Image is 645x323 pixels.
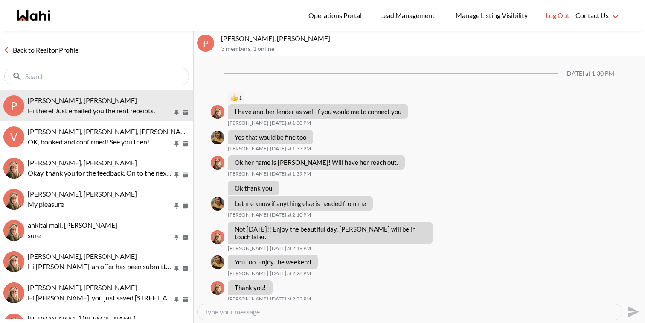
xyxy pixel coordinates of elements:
div: Barbara Funt [211,156,224,170]
p: Hi [PERSON_NAME], you just saved [STREET_ADDRESS]. Would you like to book a showing or receive mo... [28,293,173,303]
button: Archive [181,203,190,210]
input: Search [25,72,170,81]
textarea: Type your message [204,308,615,316]
p: Not [DATE]!! Enjoy the beautiful day. [PERSON_NAME] will be in touch later. [235,225,426,241]
div: Barbara Funt [211,105,224,119]
span: [PERSON_NAME] [228,296,268,302]
p: 3 members , 1 online [221,45,642,53]
span: [PERSON_NAME], [PERSON_NAME] [28,283,137,291]
p: [PERSON_NAME], [PERSON_NAME] [221,34,642,43]
div: P [3,95,24,116]
span: ankital mall, [PERSON_NAME] [28,221,117,229]
img: a [3,220,24,241]
span: [PERSON_NAME], [PERSON_NAME], [PERSON_NAME], [PERSON_NAME] [28,127,249,135]
img: B [211,156,224,170]
p: You too. Enjoy the weekend [235,258,311,266]
img: P [211,255,224,269]
img: B [211,230,224,244]
img: P [211,131,224,144]
div: Puja Mandal [211,131,224,144]
time: 2025-10-04T17:30:07.980Z [270,120,311,126]
span: [PERSON_NAME] [228,211,268,218]
button: Reactions: like [230,94,242,101]
button: Pin [173,296,180,303]
img: V [3,189,24,210]
p: OK, booked and confirmed! See you then! [28,137,173,147]
div: Barbara Funt [211,281,224,295]
span: [PERSON_NAME] [228,170,268,177]
button: Pin [173,234,180,241]
button: Pin [173,140,180,147]
div: Vaghela Gaurang, Barbara [3,251,24,272]
span: [PERSON_NAME], [PERSON_NAME] [28,96,137,104]
time: 2025-10-04T17:39:07.705Z [270,170,311,177]
div: Reaction list [228,91,412,105]
button: Archive [181,109,190,116]
span: [PERSON_NAME] [PERSON_NAME] [28,314,136,323]
button: Archive [181,296,190,303]
span: [PERSON_NAME], [PERSON_NAME] [28,159,137,167]
div: tom smith, Barbara [3,158,24,179]
img: B [211,105,224,119]
p: Ok thank you [235,184,272,192]
button: Archive [181,171,190,179]
span: [PERSON_NAME], [PERSON_NAME] [28,190,137,198]
img: P [211,197,224,211]
time: 2025-10-04T18:26:01.264Z [270,270,311,277]
p: Hi [PERSON_NAME], an offer has been submitted for [STREET_ADDRESS]. If you’re still interested in... [28,261,173,272]
time: 2025-10-04T17:33:31.888Z [270,145,311,152]
span: [PERSON_NAME] [228,145,268,152]
p: Thank you! [235,284,266,291]
a: Wahi homepage [17,10,50,21]
span: 1 [239,94,242,101]
span: [PERSON_NAME] [228,245,268,252]
button: Archive [181,265,190,272]
div: V [3,126,24,147]
span: Operations Portal [308,10,365,21]
div: Barbara Funt [211,230,224,244]
div: Volodymyr Vozniak, Barb [3,189,24,210]
span: Log Out [546,10,569,21]
div: ankital mall, Barbara [3,220,24,241]
p: My pleasure [28,199,173,209]
button: Pin [173,265,180,272]
p: sure [28,230,173,241]
div: Puja Mandal [211,197,224,211]
img: B [211,281,224,295]
button: Archive [181,234,190,241]
p: Okay, thank you for the feedback. On to the next! Feel free to send in any requests for other pro... [28,168,173,178]
img: V [3,251,24,272]
button: Pin [173,203,180,210]
button: Pin [173,171,180,179]
span: [PERSON_NAME] [228,120,268,126]
button: Archive [181,140,190,147]
p: Hi there! Just emailed you the rent receipts. [28,106,173,116]
span: Lead Management [380,10,438,21]
div: Puja Mandal [211,255,224,269]
p: Ok her name is [PERSON_NAME]! Will have her reach out. [235,159,398,166]
button: Send [622,302,642,321]
time: 2025-10-04T18:33:12.194Z [270,296,311,302]
p: Yes that would be fine too [235,133,306,141]
span: [PERSON_NAME] [228,270,268,277]
p: Let me know if anything else is needed from me [235,200,366,207]
span: [PERSON_NAME], [PERSON_NAME] [28,252,137,260]
div: [DATE] at 1:30 PM [565,70,614,77]
img: R [3,282,24,303]
div: Raisa Rahim, Barbara [3,282,24,303]
button: Pin [173,109,180,116]
img: t [3,158,24,179]
div: P [197,35,214,52]
span: Manage Listing Visibility [453,10,530,21]
p: I have another lender as well if you would me to connect you [235,108,401,115]
time: 2025-10-04T18:19:46.583Z [270,245,311,252]
time: 2025-10-04T18:10:59.044Z [270,211,311,218]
